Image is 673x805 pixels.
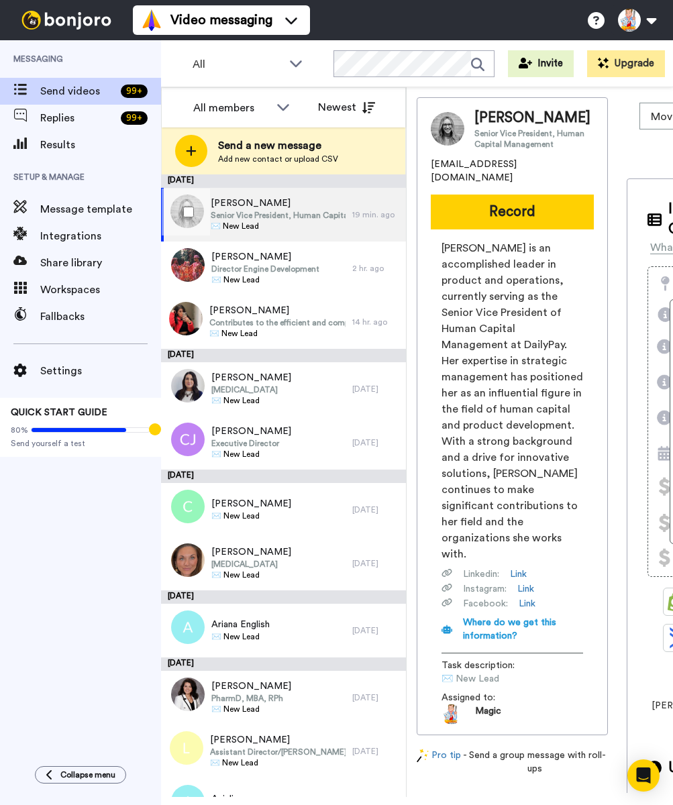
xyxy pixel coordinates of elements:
span: Instagram : [463,582,507,596]
div: Open Intercom Messenger [627,759,660,792]
span: ✉️ New Lead [210,757,346,768]
img: c.png [171,490,205,523]
div: [DATE] [161,590,406,604]
span: ✉️ New Lead [211,395,291,406]
div: 2 hr. ago [352,263,399,274]
a: Link [510,568,527,581]
span: Assigned to: [442,691,535,704]
button: Upgrade [587,50,665,77]
span: PharmD, MBA, RPh [211,693,291,704]
span: [PERSON_NAME] [211,250,319,264]
div: - Send a group message with roll-ups [417,749,608,775]
div: [DATE] [352,504,399,515]
span: Results [40,137,161,153]
a: Link [519,597,535,610]
span: Share library [40,255,161,271]
span: Collapse menu [60,769,115,780]
span: Video messaging [170,11,272,30]
span: [EMAIL_ADDRESS][DOMAIN_NAME] [431,158,594,184]
span: [PERSON_NAME] [209,304,346,317]
div: [DATE] [352,746,399,757]
span: [PERSON_NAME] [210,733,346,747]
div: [DATE] [352,692,399,703]
span: Integrations [40,228,161,244]
span: Ariana English [211,618,270,631]
span: [PERSON_NAME] [211,545,291,559]
img: cj.png [171,423,205,456]
img: 15d1c799-1a2a-44da-886b-0dc1005ab79c-1524146106.jpg [442,704,462,724]
div: [DATE] [161,349,406,362]
span: Senior Vice President, Human Capital Management [211,210,346,221]
div: Tooltip anchor [149,423,161,435]
img: a49a79f4-9d18-4d00-8d23-0cb73523c118.jpg [171,678,205,711]
span: Director Engine Development [211,264,319,274]
span: [MEDICAL_DATA] [211,384,291,395]
span: Send yourself a test [11,438,150,449]
span: Assistant Director/[PERSON_NAME] of Faculty & Curriculum [210,747,346,757]
span: [PERSON_NAME] [474,108,598,128]
span: [PERSON_NAME] [211,425,291,438]
span: Send a new message [218,138,338,154]
button: Record [431,195,594,229]
span: All [193,56,282,72]
div: [DATE] [352,437,399,448]
span: Linkedin : [463,568,499,581]
img: 76f9c6c4-d94a-4c92-8edf-c7927ec45e88.jpg [171,248,205,282]
button: Newest [308,94,385,121]
span: QUICK START GUIDE [11,408,107,417]
img: l.png [170,731,203,765]
div: [DATE] [161,470,406,483]
img: vm-color.svg [141,9,162,31]
span: ✉️ New Lead [211,274,319,285]
a: Pro tip [417,749,461,775]
div: [DATE] [352,625,399,636]
span: Fallbacks [40,309,161,325]
span: [PERSON_NAME] [211,497,291,511]
span: [PERSON_NAME] [211,197,346,210]
img: eadb85e4-a035-4828-89d7-d3dcc845e0c2.jpg [171,369,205,402]
div: [DATE] [161,174,406,188]
span: ✉️ New Lead [442,672,569,686]
span: [MEDICAL_DATA] [211,559,291,570]
span: ✉️ New Lead [211,511,291,521]
span: Senior Vice President, Human Capital Management [474,128,598,150]
div: [DATE] [352,558,399,569]
span: ✉️ New Lead [211,449,291,460]
img: Image of Carly Brush [431,112,464,146]
div: 19 min. ago [352,209,399,220]
img: 678b9a06-8f7d-4246-94b9-5db4d037a879.jpg [169,302,203,335]
span: ✉️ New Lead [211,631,270,642]
img: magic-wand.svg [417,749,429,763]
span: Message template [40,201,161,217]
img: bj-logo-header-white.svg [16,11,117,30]
div: [DATE] [352,384,399,394]
span: Send videos [40,83,115,99]
span: ✉️ New Lead [211,221,346,231]
span: Executive Director [211,438,291,449]
span: Replies [40,110,115,126]
span: Contributes to the efficient and compassionate delivery of health care services [209,317,346,328]
span: [PERSON_NAME] [211,371,291,384]
button: Collapse menu [35,766,126,784]
div: 99 + [121,111,148,125]
span: ✉️ New Lead [211,570,291,580]
div: 99 + [121,85,148,98]
span: [PERSON_NAME] is an accomplished leader in product and operations, currently serving as the Senio... [442,240,583,562]
div: All members [193,100,270,116]
img: a.png [171,610,205,644]
span: Settings [40,363,161,379]
span: 80% [11,425,28,435]
span: Task description : [442,659,535,672]
span: Add new contact or upload CSV [218,154,338,164]
span: ✉️ New Lead [209,328,346,339]
span: Where do we get this information? [463,618,556,641]
div: 14 hr. ago [352,317,399,327]
span: Workspaces [40,282,161,298]
span: ✉️ New Lead [211,704,291,714]
a: Link [517,582,534,596]
button: Invite [508,50,574,77]
span: [PERSON_NAME] [211,680,291,693]
span: Magic [475,704,501,724]
img: 60bb4b94-a3b2-4ebb-b869-3e9da2e15df4.jpg [171,543,205,577]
